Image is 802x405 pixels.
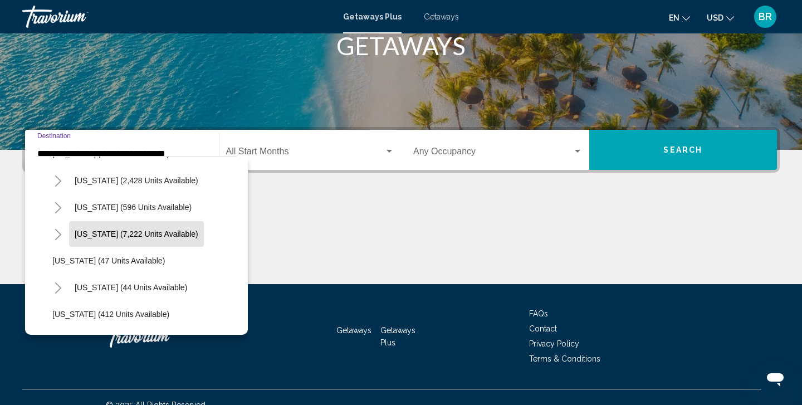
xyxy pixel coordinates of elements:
[529,354,600,363] a: Terms & Conditions
[75,283,187,292] span: [US_STATE] (44 units available)
[669,13,679,22] span: en
[52,256,165,265] span: [US_STATE] (47 units available)
[25,130,777,170] div: Search widget
[707,9,734,26] button: Change currency
[336,326,371,335] a: Getaways
[47,196,69,218] button: Toggle Colorado (596 units available)
[47,248,170,274] button: [US_STATE] (47 units available)
[589,130,777,170] button: Search
[52,310,169,319] span: [US_STATE] (412 units available)
[529,324,557,333] a: Contact
[75,176,198,185] span: [US_STATE] (2,428 units available)
[106,320,217,353] a: Travorium
[47,223,69,245] button: Toggle Florida (7,222 units available)
[75,203,192,212] span: [US_STATE] (596 units available)
[47,328,170,354] button: [US_STATE] (89 units available)
[759,11,772,22] span: BR
[529,339,579,348] a: Privacy Policy
[75,230,198,238] span: [US_STATE] (7,222 units available)
[424,12,459,21] a: Getaways
[663,146,702,155] span: Search
[47,169,69,192] button: Toggle California (2,428 units available)
[751,5,780,28] button: User Menu
[69,221,204,247] button: [US_STATE] (7,222 units available)
[69,168,204,193] button: [US_STATE] (2,428 units available)
[669,9,690,26] button: Change language
[343,12,402,21] a: Getaways Plus
[707,13,723,22] span: USD
[69,194,197,220] button: [US_STATE] (596 units available)
[22,6,332,28] a: Travorium
[47,301,175,327] button: [US_STATE] (412 units available)
[757,360,793,396] iframe: Botón para iniciar la ventana de mensajería
[47,276,69,299] button: Toggle Hawaii (44 units available)
[69,275,193,300] button: [US_STATE] (44 units available)
[529,309,548,318] a: FAQs
[380,326,415,347] a: Getaways Plus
